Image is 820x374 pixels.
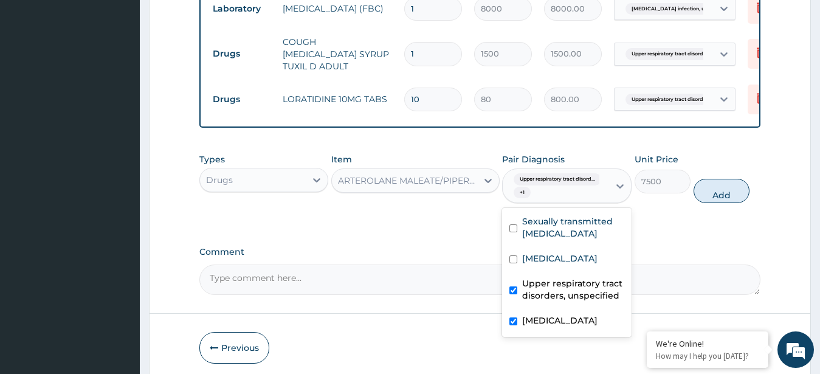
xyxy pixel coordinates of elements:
[277,87,398,111] td: LORATIDINE 10MG TABS
[277,30,398,78] td: COUGH [MEDICAL_DATA] SYRUP TUXIL D ADULT
[635,153,678,165] label: Unit Price
[625,94,713,106] span: Upper respiratory tract disord...
[199,6,229,35] div: Minimize live chat window
[522,314,598,327] label: [MEDICAL_DATA]
[522,252,598,265] label: [MEDICAL_DATA]
[625,48,713,60] span: Upper respiratory tract disord...
[522,215,624,240] label: Sexually transmitted [MEDICAL_DATA]
[331,153,352,165] label: Item
[656,338,759,349] div: We're Online!
[522,277,624,302] label: Upper respiratory tract disorders, unspecified
[206,174,233,186] div: Drugs
[63,68,204,84] div: Chat with us now
[625,3,732,15] span: [MEDICAL_DATA] infection, unspecif...
[71,111,168,234] span: We're online!
[338,175,478,187] div: ARTEROLANE MALEATE/PIPERAQUINE PHOSPHATE SYNRIAM
[22,61,49,91] img: d_794563401_company_1708531726252_794563401
[199,154,225,165] label: Types
[207,43,277,65] td: Drugs
[694,179,749,203] button: Add
[199,247,761,257] label: Comment
[6,247,232,289] textarea: Type your message and hit 'Enter'
[199,332,269,364] button: Previous
[502,153,565,165] label: Pair Diagnosis
[514,187,531,199] span: + 1
[514,173,601,185] span: Upper respiratory tract disord...
[656,351,759,361] p: How may I help you today?
[207,88,277,111] td: Drugs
